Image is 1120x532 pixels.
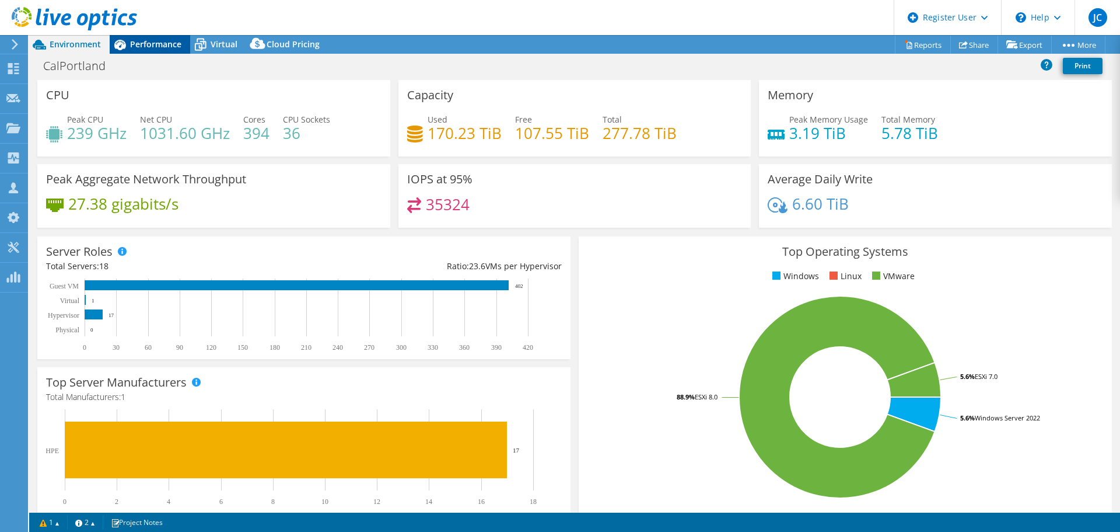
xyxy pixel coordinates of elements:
[50,39,101,50] span: Environment
[396,343,407,352] text: 300
[167,498,170,506] text: 4
[140,114,172,125] span: Net CPU
[998,36,1052,54] a: Export
[950,36,998,54] a: Share
[48,311,79,319] text: Hypervisor
[530,498,537,506] text: 18
[38,60,124,72] h1: CalPortland
[677,392,695,401] tspan: 88.9%
[407,89,453,102] h3: Capacity
[332,343,343,352] text: 240
[45,447,59,455] text: HPE
[895,36,951,54] a: Reports
[373,498,380,506] text: 12
[428,343,438,352] text: 330
[130,39,181,50] span: Performance
[92,298,94,304] text: 1
[301,343,311,352] text: 210
[269,343,280,352] text: 180
[975,413,1040,422] tspan: Windows Server 2022
[90,327,93,333] text: 0
[46,376,187,389] h3: Top Server Manufacturers
[103,515,171,530] a: Project Notes
[140,127,230,140] h4: 1031.60 GHz
[789,114,868,125] span: Peak Memory Usage
[827,270,862,283] li: Linux
[46,245,113,258] h3: Server Roles
[515,127,589,140] h4: 107.55 TiB
[243,127,269,140] h4: 394
[145,343,152,352] text: 60
[881,114,935,125] span: Total Memory
[67,114,103,125] span: Peak CPU
[1063,58,1102,74] a: Print
[407,173,473,186] h3: IOPS at 95%
[67,515,103,530] a: 2
[515,283,523,289] text: 402
[515,114,532,125] span: Free
[121,391,125,402] span: 1
[267,39,320,50] span: Cloud Pricing
[513,447,520,454] text: 17
[68,197,178,210] h4: 27.38 gigabits/s
[115,498,118,506] text: 2
[1016,12,1026,23] svg: \n
[425,498,432,506] text: 14
[975,372,998,381] tspan: ESXi 7.0
[219,498,223,506] text: 6
[960,372,975,381] tspan: 5.6%
[523,343,533,352] text: 420
[46,391,562,404] h4: Total Manufacturers:
[426,198,470,211] h4: 35324
[99,260,108,272] span: 18
[46,173,246,186] h3: Peak Aggregate Network Throughput
[67,127,127,140] h4: 239 GHz
[428,114,447,125] span: Used
[283,127,330,140] h4: 36
[768,89,813,102] h3: Memory
[60,297,80,305] text: Virtual
[83,343,86,352] text: 0
[108,312,114,318] text: 17
[459,343,470,352] text: 360
[237,343,248,352] text: 150
[478,498,485,506] text: 16
[211,39,237,50] span: Virtual
[792,197,849,210] h4: 6.60 TiB
[271,498,275,506] text: 8
[46,89,69,102] h3: CPU
[1051,36,1105,54] a: More
[881,127,938,140] h4: 5.78 TiB
[695,392,717,401] tspan: ESXi 8.0
[304,260,562,273] div: Ratio: VMs per Hypervisor
[1088,8,1107,27] span: JC
[603,114,622,125] span: Total
[960,413,975,422] tspan: 5.6%
[469,260,485,272] span: 23.6
[869,270,915,283] li: VMware
[768,173,873,186] h3: Average Daily Write
[283,114,330,125] span: CPU Sockets
[63,498,66,506] text: 0
[364,343,374,352] text: 270
[769,270,819,283] li: Windows
[206,343,216,352] text: 120
[603,127,677,140] h4: 277.78 TiB
[32,515,68,530] a: 1
[50,282,79,290] text: Guest VM
[428,127,502,140] h4: 170.23 TiB
[55,326,79,334] text: Physical
[176,343,183,352] text: 90
[491,343,502,352] text: 390
[321,498,328,506] text: 10
[243,114,265,125] span: Cores
[789,127,868,140] h4: 3.19 TiB
[113,343,120,352] text: 30
[46,260,304,273] div: Total Servers:
[587,245,1103,258] h3: Top Operating Systems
